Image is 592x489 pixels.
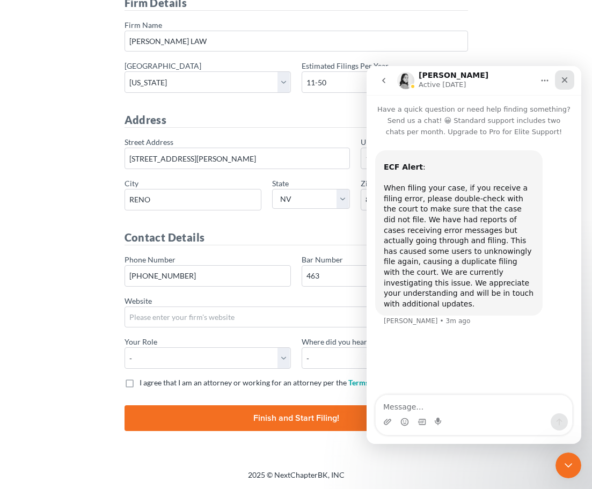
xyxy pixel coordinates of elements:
[361,178,391,189] label: Zip Code
[125,60,201,71] label: [GEOGRAPHIC_DATA]
[39,470,554,489] div: 2025 © NextChapterBK, INC
[302,336,400,347] label: Where did you hear about us?
[302,254,343,265] label: Bar Number
[556,452,581,478] iframe: Intercom live chat
[125,189,261,210] input: Plese enter your firm's city
[361,136,416,148] label: Unit #, Suite, etc.
[125,230,468,245] h4: Contact Details
[125,306,468,328] input: Please enter your firm's website
[367,66,581,444] iframe: Intercom live chat
[302,60,389,71] label: Estimated Filings Per Year
[272,178,289,189] label: State
[125,19,162,31] label: Firm Name
[125,295,152,306] label: Website
[361,148,468,169] input: -
[125,265,291,287] input: XXX-XXX-XXXX
[125,148,350,169] input: Please enter your firm's address
[125,405,468,431] input: Finish and Start Filing!
[140,378,347,387] span: I agree that I am an attorney or working for an attorney per the
[125,336,157,347] label: Your Role
[125,254,176,265] label: Phone Number
[125,136,173,148] label: Street Address
[361,189,468,210] input: #
[125,112,468,128] h4: Address
[125,178,138,189] label: City
[348,378,407,387] a: Terms of Services
[302,265,468,287] input: #
[125,31,468,52] input: Please enter your firm's name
